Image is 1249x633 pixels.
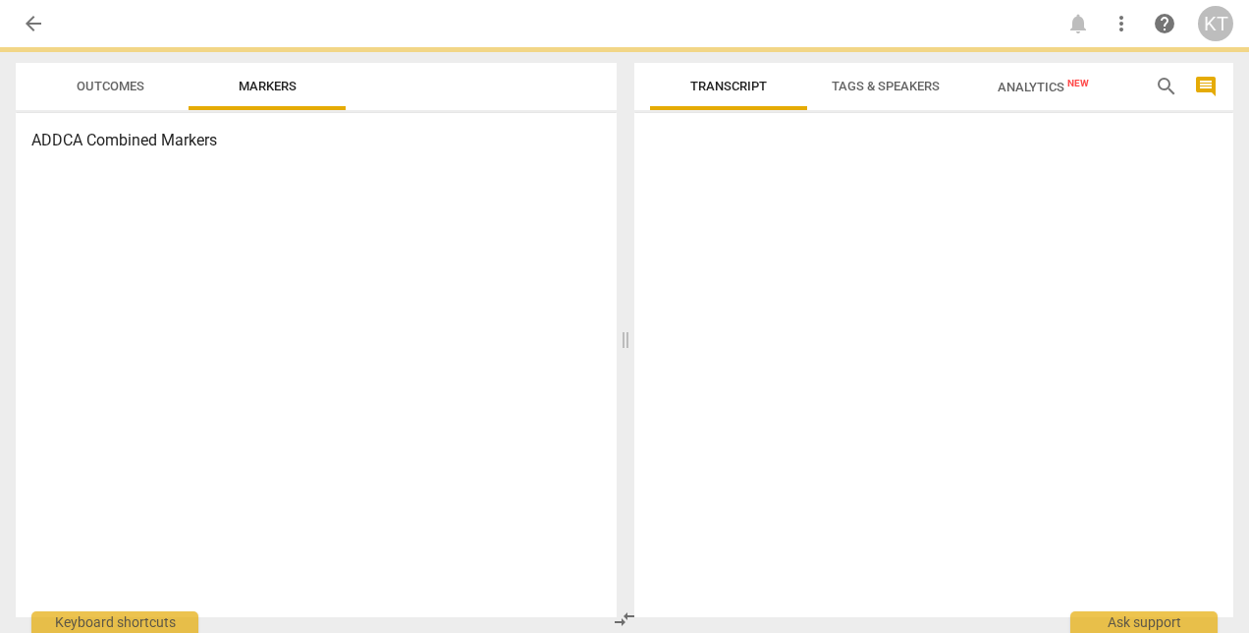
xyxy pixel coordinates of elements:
[1070,611,1218,633] div: Ask support
[31,129,601,152] h3: ADDCA Combined Markers
[1153,12,1176,35] span: help
[1110,12,1133,35] span: more_vert
[31,611,198,633] div: Keyboard shortcuts
[690,79,767,93] span: Transcript
[1194,75,1218,98] span: comment
[22,12,45,35] span: arrow_back
[613,607,636,631] span: compare_arrows
[1147,6,1182,41] a: Help
[239,79,297,93] span: Markers
[1198,6,1233,41] button: KT
[832,79,940,93] span: Tags & Speakers
[77,79,144,93] span: Outcomes
[998,80,1089,94] span: Analytics
[1155,75,1178,98] span: search
[1151,71,1182,102] button: Search
[1190,71,1222,102] button: Show/Hide comments
[1067,78,1089,88] span: New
